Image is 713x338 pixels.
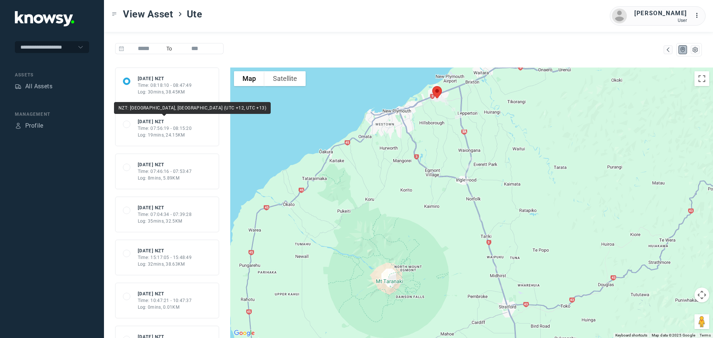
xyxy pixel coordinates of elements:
div: List [692,46,699,53]
div: All Assets [25,82,52,91]
tspan: ... [695,13,702,18]
div: [DATE] NZT [138,161,192,168]
div: Toggle Menu [112,12,117,17]
div: [PERSON_NAME] [634,9,687,18]
div: Time: 10:47:21 - 10:47:37 [138,297,192,304]
div: Time: 15:17:05 - 15:48:49 [138,254,192,261]
button: Map camera controls [694,288,709,302]
div: Log: 32mins, 38.63KM [138,261,192,268]
button: Keyboard shortcuts [615,333,647,338]
span: View Asset [123,7,173,21]
button: Drag Pegman onto the map to open Street View [694,314,709,329]
div: Management [15,111,89,118]
div: Assets [15,72,89,78]
div: Log: 0mins, 0.01KM [138,304,192,311]
div: [DATE] NZT [138,247,192,254]
div: [DATE] NZT [138,204,192,211]
span: Ute [187,7,202,21]
div: Log: 35mins, 32.5KM [138,218,192,224]
div: : [694,11,703,20]
div: Profile [25,121,43,130]
div: Log: 30mins, 38.45KM [138,89,192,95]
div: Map [680,46,686,53]
div: Time: 07:04:34 - 07:39:28 [138,211,192,218]
div: User [634,18,687,23]
button: Toggle fullscreen view [694,71,709,86]
div: [DATE] NZT [138,118,192,125]
a: Open this area in Google Maps (opens a new window) [232,328,257,338]
div: Log: 19mins, 24.15KM [138,132,192,138]
div: Assets [15,83,22,90]
div: Log: 8mins, 5.89KM [138,175,192,181]
div: Map [665,46,671,53]
button: Show satellite imagery [264,71,306,86]
button: Show street map [234,71,264,86]
img: avatar.png [612,9,627,23]
a: AssetsAll Assets [15,82,52,91]
a: ProfileProfile [15,121,43,130]
div: Profile [15,122,22,129]
div: > [177,11,183,17]
a: Terms [700,333,711,337]
img: Google [232,328,257,338]
span: NZT: [GEOGRAPHIC_DATA], [GEOGRAPHIC_DATA] (UTC +12, UTC +13) [118,105,266,111]
span: Map data ©2025 Google [652,333,695,337]
div: Time: 08:18:10 - 08:47:49 [138,82,192,89]
div: [DATE] NZT [138,291,192,297]
img: Application Logo [15,11,74,26]
div: : [694,11,703,21]
span: To [163,43,175,54]
div: Time: 07:46:16 - 07:53:47 [138,168,192,175]
div: [DATE] NZT [138,75,192,82]
div: Time: 07:56:19 - 08:15:20 [138,125,192,132]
